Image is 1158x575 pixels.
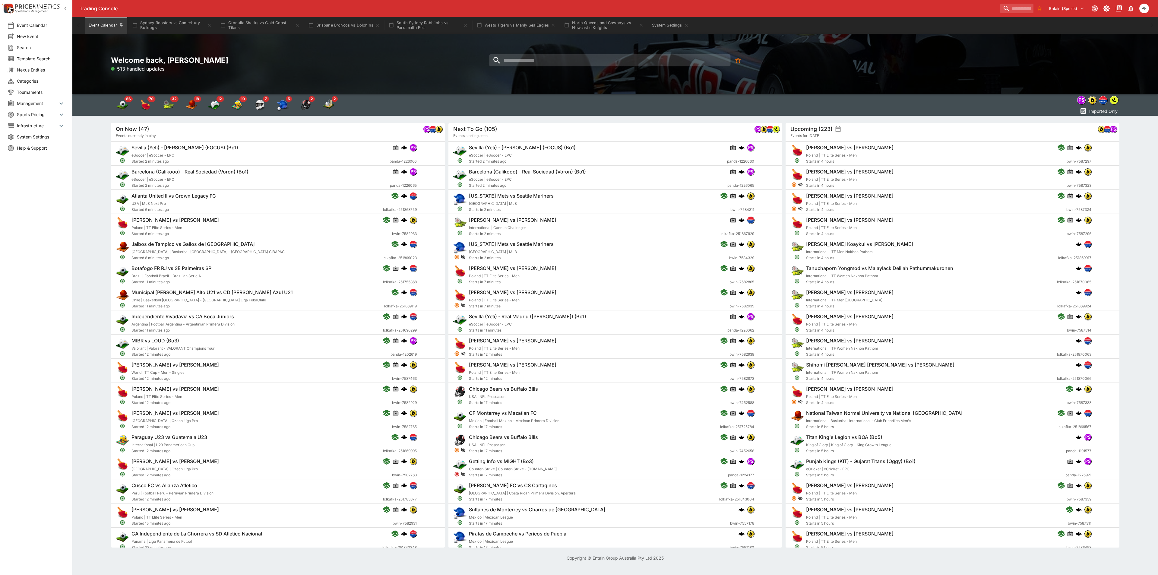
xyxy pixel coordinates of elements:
[747,337,754,344] img: bwin.png
[410,410,416,416] img: bwin.png
[286,96,292,102] span: 5
[747,168,754,175] img: pandascore.png
[453,192,467,205] img: baseball.png
[729,279,754,285] span: bwin-7582865
[193,96,201,102] span: 18
[747,434,754,440] img: bwin.png
[1125,3,1136,14] button: Notifications
[217,17,303,34] button: Cronulla Sharks vs Gold Coast Titans
[790,240,804,254] img: tennis.png
[1076,458,1082,464] img: logo-cerberus.svg
[2,2,14,14] img: PriceKinetics Logo
[738,362,744,368] img: logo-cerberus.svg
[116,168,129,181] img: esports.png
[738,458,744,464] img: logo-cerberus.svg
[1084,265,1091,272] img: lclkafka.png
[648,17,692,34] button: System Settings
[116,240,129,254] img: basketball.png
[116,409,129,423] img: table_tennis.png
[1101,3,1112,14] button: Toggle light/dark mode
[85,17,127,34] button: Event Calendar
[208,99,220,111] img: esports
[732,54,744,66] button: No Bookmarks
[761,126,767,132] img: bwin.png
[383,496,417,502] span: lclkafka-251783377
[131,482,197,489] h6: Cusco FC vs Alianza Atletico
[410,434,416,440] img: lclkafka.png
[469,217,556,223] h6: [PERSON_NAME] vs [PERSON_NAME]
[1084,434,1091,440] img: pandascore.png
[1084,241,1091,247] img: lclkafka.png
[1110,96,1118,104] div: lsports
[747,410,754,416] img: lclkafka.png
[116,458,129,471] img: table_tennis.png
[469,482,557,489] h6: [PERSON_NAME] FC vs CS Cartagines
[410,192,416,199] img: lclkafka.png
[410,168,416,175] img: pandascore.png
[1076,434,1082,440] img: logo-cerberus.svg
[1067,496,1091,502] span: bwin-7587339
[277,99,289,111] img: baseball
[1076,145,1082,151] img: logo-cerberus.svg
[720,231,754,237] span: lclkafka-251867929
[116,361,129,374] img: table_tennis.png
[790,361,804,374] img: tennis.png
[453,240,467,254] img: baseball.png
[401,410,407,416] img: logo-cerberus.svg
[727,327,754,333] span: panda-1226062
[185,99,197,111] img: basketball
[453,313,467,326] img: esports.png
[806,241,913,247] h6: [PERSON_NAME] Koaykul vs [PERSON_NAME]
[469,265,556,272] h6: [PERSON_NAME] vs [PERSON_NAME]
[453,265,467,278] img: table_tennis.png
[131,434,207,440] h6: Paraguay U23 vs Guatemala U23
[1077,96,1086,104] div: pandascore
[747,386,754,392] img: bwin.png
[738,410,744,416] img: logo-cerberus.svg
[469,410,537,416] h6: CF Monterrey vs Mazatlan FC
[469,458,534,465] h6: Getting Info vs MIGHT (Bo3)
[469,386,538,392] h6: Chicago Bears vs Buffalo Bills
[216,96,224,102] span: 12
[1089,108,1118,114] p: Imported Only
[738,434,744,440] img: logo-cerberus.svg
[116,99,128,111] img: soccer
[728,472,754,478] span: panda-1224177
[401,169,407,175] img: logo-cerberus.svg
[410,337,416,344] img: pandascore.png
[453,434,467,447] img: american_football.png
[1110,96,1118,104] img: lsports.jpeg
[806,313,894,320] h6: [PERSON_NAME] vs [PERSON_NAME]
[116,99,128,111] div: Soccer
[747,313,754,320] img: pandascore.png
[401,241,407,247] img: logo-cerberus.svg
[806,217,894,223] h6: [PERSON_NAME] vs [PERSON_NAME]
[469,362,556,368] h6: [PERSON_NAME] vs [PERSON_NAME]
[147,96,155,102] span: 70
[15,10,48,13] img: Sportsbook Management
[806,338,894,344] h6: [PERSON_NAME] vs [PERSON_NAME]
[162,99,174,111] div: Tennis
[392,231,417,237] span: bwin-7582933
[1139,4,1149,13] div: Peter Fairgrieve
[727,183,754,189] span: panda-1226065
[1067,400,1091,406] span: bwin-7587333
[401,386,407,392] img: logo-cerberus.svg
[747,144,754,151] img: pandascore.png
[1084,361,1091,368] img: lclkafka.png
[131,145,238,151] h6: Sevilla (Yeti) - [PERSON_NAME] (FOCUS) (Bo1)
[410,241,416,247] img: lclkafka.png
[790,409,804,423] img: basketball.png
[263,96,269,102] span: 7
[790,144,804,157] img: table_tennis.png
[790,289,804,302] img: tennis.png
[720,424,754,430] span: lclkafka-251725784
[453,289,467,302] img: table_tennis.png
[1076,482,1082,488] img: logo-cerberus.svg
[116,506,129,519] img: table_tennis.png
[231,99,243,111] div: Volleyball
[1084,168,1091,175] img: bwin.png
[383,279,417,285] span: lclkafka-251755868
[1076,217,1082,223] img: logo-cerberus.svg
[116,289,129,302] img: basketball.png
